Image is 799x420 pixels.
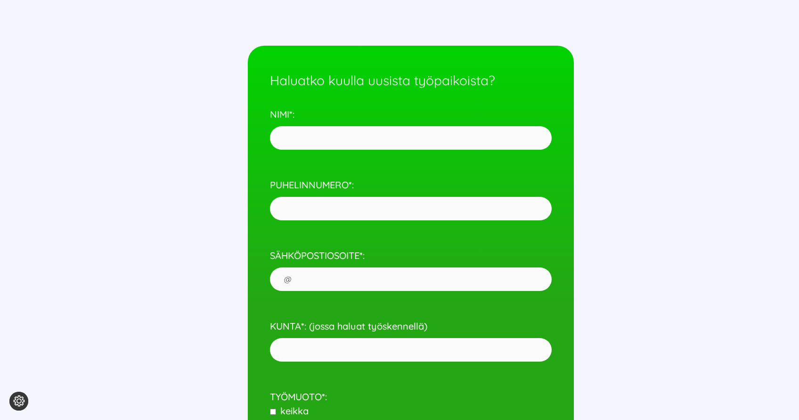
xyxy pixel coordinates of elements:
[270,409,276,415] input: keikka
[270,179,551,213] label: PUHELINNUMERO*:
[270,197,551,220] input: PUHELINNUMERO*:
[9,392,28,411] button: Evästeasetukset
[270,267,551,291] input: SÄHKÖPOSTIOSOITE*:
[270,57,505,88] h4: Haluatko kuulla uusista työpaikoista?
[270,126,551,150] input: NIMI*:
[270,320,551,355] label: KUNTA*: (jossa haluat työskennellä)
[270,338,551,362] input: KUNTA*: (jossa haluat työskennellä)
[270,250,551,284] label: SÄHKÖPOSTIOSOITE*:
[270,108,551,143] label: NIMI*:
[277,405,309,417] span: keikka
